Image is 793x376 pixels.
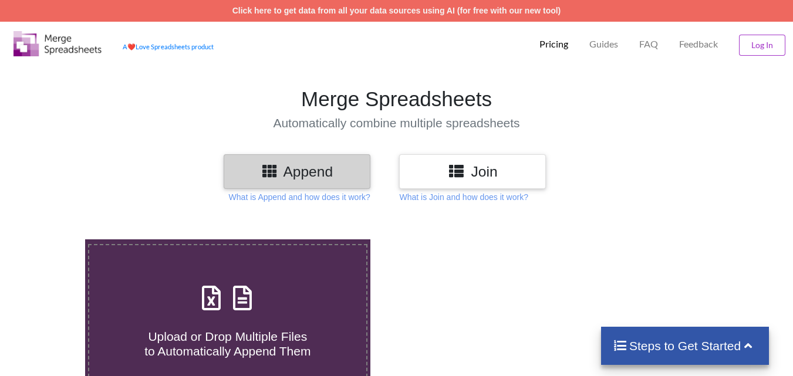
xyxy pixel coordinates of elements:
h3: Append [232,163,362,180]
p: Pricing [539,38,568,50]
img: Logo.png [14,31,102,56]
h4: Steps to Get Started [613,338,758,353]
button: Log In [739,35,785,56]
a: AheartLove Spreadsheets product [123,43,214,50]
span: heart [127,43,136,50]
p: Guides [589,38,618,50]
p: What is Join and how does it work? [399,191,528,203]
h3: Join [408,163,537,180]
a: Click here to get data from all your data sources using AI (for free with our new tool) [232,6,561,15]
p: FAQ [639,38,658,50]
span: Feedback [679,39,718,49]
span: Upload or Drop Multiple Files to Automatically Append Them [144,330,311,358]
p: What is Append and how does it work? [229,191,370,203]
